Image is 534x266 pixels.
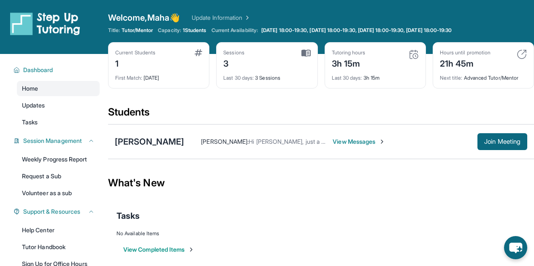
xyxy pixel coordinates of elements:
[223,75,254,81] span: Last 30 days :
[409,49,419,59] img: card
[108,105,534,124] div: Students
[108,12,180,24] span: Welcome, Maha 👋
[504,236,527,259] button: chat-button
[223,49,244,56] div: Sessions
[17,185,100,201] a: Volunteer as a sub
[223,70,310,81] div: 3 Sessions
[115,70,202,81] div: [DATE]
[22,118,38,126] span: Tasks
[117,230,526,237] div: No Available Items
[122,27,153,34] span: Tutor/Mentor
[22,84,38,93] span: Home
[20,66,95,74] button: Dashboard
[20,207,95,216] button: Support & Resources
[260,27,453,34] a: [DATE] 18:00-19:30, [DATE] 18:00-19:30, [DATE] 18:00-19:30, [DATE] 18:00-19:30
[108,164,534,202] div: What's New
[108,27,120,34] span: Title:
[17,115,100,130] a: Tasks
[117,210,140,222] span: Tasks
[333,137,385,146] span: View Messages
[484,139,520,144] span: Join Meeting
[201,138,249,145] span: [PERSON_NAME] :
[223,56,244,70] div: 3
[115,49,155,56] div: Current Students
[242,13,251,22] img: Chevron Right
[158,27,181,34] span: Capacity:
[517,49,527,59] img: card
[332,75,362,81] span: Last 30 days :
[211,27,258,34] span: Current Availability:
[440,49,491,56] div: Hours until promotion
[192,13,251,22] a: Update Information
[115,56,155,70] div: 1
[23,137,82,145] span: Session Management
[440,56,491,70] div: 21h 45m
[332,56,366,70] div: 3h 15m
[440,70,527,81] div: Advanced Tutor/Mentor
[17,223,100,238] a: Help Center
[20,137,95,145] button: Session Management
[22,101,45,110] span: Updates
[332,70,419,81] div: 3h 15m
[17,152,100,167] a: Weekly Progress Report
[249,138,481,145] span: Hi [PERSON_NAME], just a 30 minute reminder for [PERSON_NAME]'s tutoring session
[10,12,80,35] img: logo
[440,75,463,81] span: Next title :
[17,98,100,113] a: Updates
[123,245,195,254] button: View Completed Items
[261,27,452,34] span: [DATE] 18:00-19:30, [DATE] 18:00-19:30, [DATE] 18:00-19:30, [DATE] 18:00-19:30
[477,133,527,150] button: Join Meeting
[115,136,184,148] div: [PERSON_NAME]
[17,239,100,255] a: Tutor Handbook
[379,138,385,145] img: Chevron-Right
[195,49,202,56] img: card
[301,49,311,57] img: card
[17,81,100,96] a: Home
[23,66,53,74] span: Dashboard
[183,27,206,34] span: 1 Students
[115,75,142,81] span: First Match :
[17,169,100,184] a: Request a Sub
[332,49,366,56] div: Tutoring hours
[23,207,80,216] span: Support & Resources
